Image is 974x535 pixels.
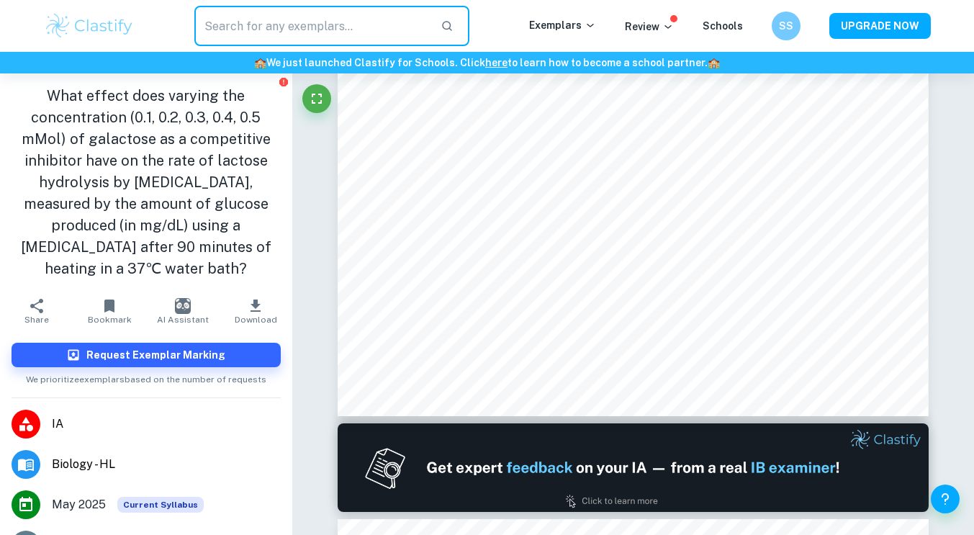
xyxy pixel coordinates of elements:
[44,12,135,40] img: Clastify logo
[772,12,801,40] button: SS
[338,423,929,512] img: Ad
[625,19,674,35] p: Review
[485,57,508,68] a: here
[302,84,331,113] button: Fullscreen
[3,55,971,71] h6: We just launched Clastify for Schools. Click to learn how to become a school partner.
[529,17,596,33] p: Exemplars
[219,291,292,331] button: Download
[52,456,281,473] span: Biology - HL
[931,485,960,513] button: Help and Feedback
[175,298,191,314] img: AI Assistant
[52,496,106,513] span: May 2025
[52,415,281,433] span: IA
[24,315,49,325] span: Share
[777,18,794,34] h6: SS
[254,57,266,68] span: 🏫
[146,291,219,331] button: AI Assistant
[73,291,145,331] button: Bookmark
[88,315,132,325] span: Bookmark
[12,85,281,279] h1: What effect does varying the concentration (0.1, 0.2, 0.3, 0.4, 0.5 mMol) of galactose as a compe...
[279,76,289,87] button: Report issue
[235,315,277,325] span: Download
[157,315,209,325] span: AI Assistant
[829,13,931,39] button: UPGRADE NOW
[86,347,225,363] h6: Request Exemplar Marking
[117,497,204,513] div: This exemplar is based on the current syllabus. Feel free to refer to it for inspiration/ideas wh...
[26,367,266,386] span: We prioritize exemplars based on the number of requests
[703,20,743,32] a: Schools
[708,57,720,68] span: 🏫
[12,343,281,367] button: Request Exemplar Marking
[117,497,204,513] span: Current Syllabus
[194,6,430,46] input: Search for any exemplars...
